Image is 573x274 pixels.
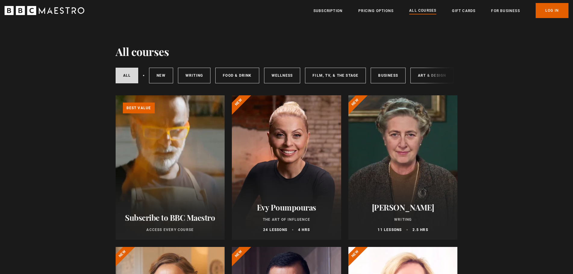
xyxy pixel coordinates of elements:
h2: [PERSON_NAME] [356,203,450,212]
a: Business [371,68,406,83]
a: Writing [178,68,210,83]
a: Gift Cards [452,8,475,14]
nav: Primary [313,3,568,18]
p: 24 lessons [263,227,287,232]
a: Subscription [313,8,343,14]
p: 11 lessons [378,227,402,232]
p: 2.5 hrs [413,227,428,232]
p: Writing [356,217,450,222]
a: For business [491,8,520,14]
p: 4 hrs [298,227,310,232]
a: Food & Drink [215,68,259,83]
a: Evy Poumpouras The Art of Influence 24 lessons 4 hrs New [232,95,341,240]
a: Pricing Options [358,8,394,14]
p: Best value [123,103,155,113]
h1: All courses [116,45,169,58]
svg: BBC Maestro [5,6,84,15]
a: [PERSON_NAME] Writing 11 lessons 2.5 hrs New [348,95,458,240]
h2: Evy Poumpouras [239,203,334,212]
p: The Art of Influence [239,217,334,222]
a: Wellness [264,68,301,83]
a: Film, TV, & The Stage [305,68,366,83]
a: New [149,68,173,83]
a: Art & Design [410,68,453,83]
a: Log In [536,3,568,18]
a: All [116,68,139,83]
a: All Courses [409,8,436,14]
